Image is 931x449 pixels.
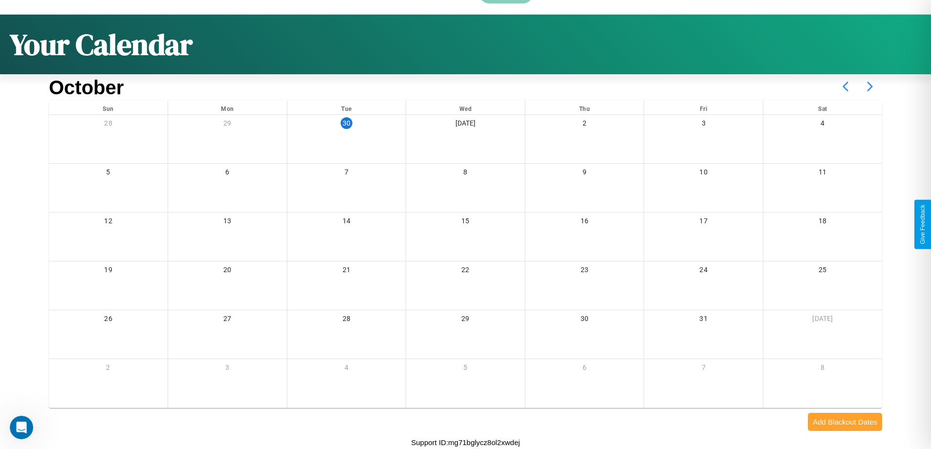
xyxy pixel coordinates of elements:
div: 29 [168,115,287,135]
div: 30 [525,310,644,330]
div: 13 [168,213,287,233]
div: 7 [644,359,763,379]
div: 8 [406,164,525,184]
div: 20 [168,261,287,281]
iframe: Intercom live chat [10,416,33,439]
div: 10 [644,164,763,184]
div: 12 [49,213,168,233]
div: Thu [525,101,644,114]
div: 5 [49,164,168,184]
div: 30 [341,117,352,129]
div: Sat [763,101,882,114]
div: 28 [287,310,406,330]
div: 2 [49,359,168,379]
div: 6 [525,359,644,379]
div: [DATE] [406,115,525,135]
div: 22 [406,261,525,281]
div: Give Feedback [919,205,926,244]
div: 5 [406,359,525,379]
div: Tue [287,101,406,114]
div: 15 [406,213,525,233]
div: 4 [763,115,882,135]
div: Fri [644,101,763,114]
div: 4 [287,359,406,379]
div: 11 [763,164,882,184]
div: 2 [525,115,644,135]
div: 3 [168,359,287,379]
p: Support ID: mg71bglycz8ol2xwdej [411,436,520,449]
div: 24 [644,261,763,281]
button: Add Blackout Dates [808,413,882,431]
div: Sun [49,101,168,114]
div: 3 [644,115,763,135]
div: 18 [763,213,882,233]
div: Wed [406,101,525,114]
div: 19 [49,261,168,281]
div: 21 [287,261,406,281]
div: 28 [49,115,168,135]
div: 17 [644,213,763,233]
div: 25 [763,261,882,281]
div: 9 [525,164,644,184]
div: 27 [168,310,287,330]
div: 26 [49,310,168,330]
h2: October [49,77,124,99]
div: 6 [168,164,287,184]
div: 7 [287,164,406,184]
div: Mon [168,101,287,114]
h1: Your Calendar [10,24,193,64]
div: 8 [763,359,882,379]
div: 31 [644,310,763,330]
div: 16 [525,213,644,233]
div: [DATE] [763,310,882,330]
div: 29 [406,310,525,330]
div: 14 [287,213,406,233]
div: 23 [525,261,644,281]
